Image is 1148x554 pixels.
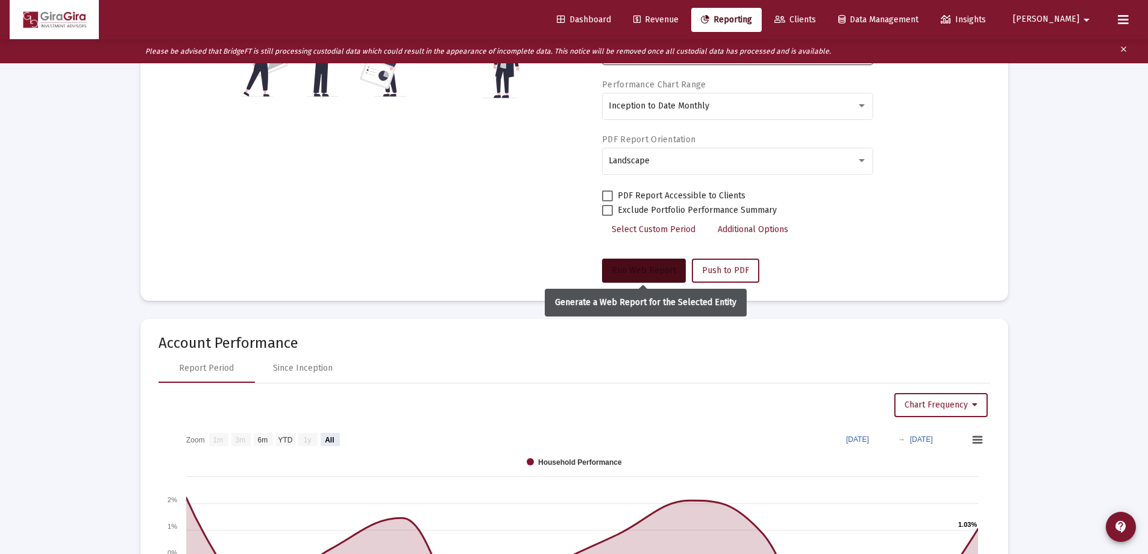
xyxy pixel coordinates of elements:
span: Landscape [609,156,650,166]
i: Please be advised that BridgeFT is still processing custodial data which could result in the appe... [145,47,831,55]
a: Dashboard [547,8,621,32]
mat-icon: arrow_drop_down [1079,8,1094,32]
mat-card-title: Account Performance [158,337,990,349]
mat-icon: clear [1119,42,1128,60]
span: Chart Frequency [905,400,977,410]
a: Data Management [829,8,928,32]
text: [DATE] [846,435,869,444]
a: Reporting [691,8,762,32]
text: Zoom [186,435,205,444]
span: Dashboard [557,14,611,25]
span: Additional Options [718,224,788,235]
button: Chart Frequency [894,393,988,417]
span: Insights [941,14,986,25]
mat-icon: contact_support [1114,520,1128,534]
span: Run Web Report [612,265,676,275]
span: Inception to Date Monthly [609,101,709,111]
text: YTD [278,435,292,444]
span: [PERSON_NAME] [1013,14,1079,25]
text: All [325,435,334,444]
div: Since Inception [273,362,333,374]
img: Dashboard [19,8,90,32]
button: Run Web Report [602,259,686,283]
a: Clients [765,8,826,32]
span: Data Management [838,14,918,25]
span: Clients [774,14,816,25]
a: Revenue [624,8,688,32]
span: Select Custom Period [612,224,695,235]
button: Push to PDF [692,259,759,283]
div: Report Period [179,362,234,374]
span: Reporting [701,14,752,25]
span: Push to PDF [702,265,749,275]
text: 1.03% [958,521,977,528]
text: 2% [168,496,177,503]
span: PDF Report Accessible to Clients [618,189,745,203]
text: 1y [303,435,311,444]
text: [DATE] [910,435,933,444]
a: Insights [931,8,996,32]
text: 1% [168,523,177,530]
span: Revenue [633,14,679,25]
text: 3m [235,435,245,444]
text: 6m [257,435,268,444]
label: PDF Report Orientation [602,134,695,145]
text: → [898,435,905,444]
button: [PERSON_NAME] [999,7,1108,31]
span: Exclude Portfolio Performance Summary [618,203,777,218]
label: Performance Chart Range [602,80,706,90]
text: 1m [213,435,223,444]
text: Household Performance [538,458,622,467]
